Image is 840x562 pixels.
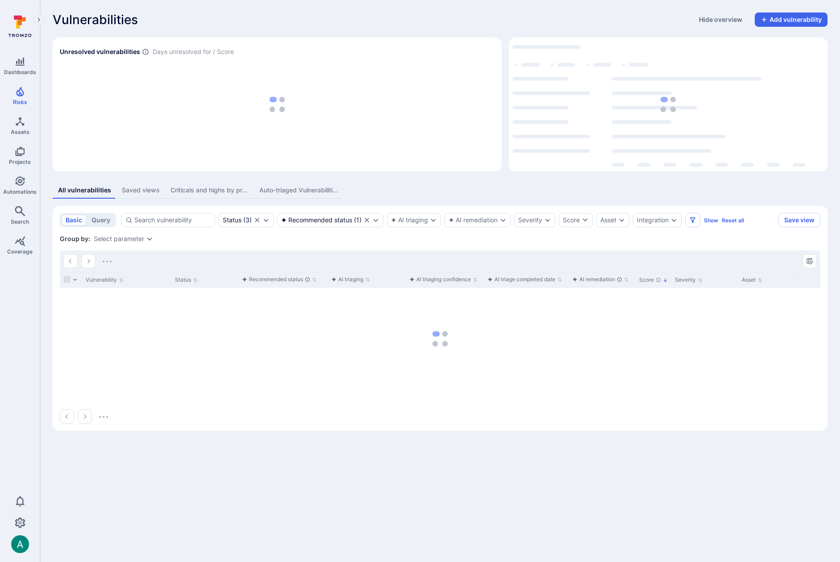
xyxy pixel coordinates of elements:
button: Recommended status(1) [281,216,362,224]
button: Reset all [722,217,744,224]
button: Sort by Status [175,276,198,283]
button: Expand dropdown [372,216,379,224]
button: Hide overview [694,12,748,27]
button: Sort by function(){return k.createElement(dN.A,{direction:"row",alignItems:"center",gap:4},k.crea... [409,276,478,283]
span: Projects [9,158,31,165]
div: assets tabs [53,182,828,199]
span: Select all rows [63,276,71,283]
div: The vulnerability score is based on the parameters defined in the settings [656,277,661,283]
button: Expand navigation menu [33,14,44,25]
div: AI triaging confidence [409,275,471,284]
span: Automations [3,188,37,195]
button: AI triaging [391,216,428,224]
span: Search [11,218,29,225]
button: Severity [518,216,542,224]
button: Sort by function(){return k.createElement(dN.A,{direction:"row",alignItems:"center",gap:4},k.crea... [242,276,317,283]
span: Risks [13,99,27,105]
span: Coverage [7,248,33,255]
div: grouping parameters [94,235,153,242]
button: Clear selection [363,216,370,224]
button: Show [704,217,718,224]
i: Expand navigation menu [36,16,42,24]
div: ( 3 ) [223,216,252,224]
button: Filters [685,213,700,227]
button: Expand dropdown [430,216,437,224]
button: Expand dropdown [262,216,270,224]
button: basic [62,215,86,225]
span: Vulnerabilities [53,12,138,27]
div: AI triaging [331,275,363,284]
div: AI triage completed date [487,275,555,284]
div: All vulnerabilities [58,186,111,195]
span: Days unresolved for / Score [153,47,234,57]
img: ACg8ocLSa5mPYBaXNx3eFu_EmspyJX0laNWN7cXOFirfQ7srZveEpg=s96-c [11,535,29,553]
button: Go to the previous page [60,409,74,424]
img: Loading... [99,416,108,418]
button: Sort by function(){return k.createElement(dN.A,{direction:"row",alignItems:"center",gap:4},k.crea... [572,276,629,283]
div: ( 1 ) [281,216,362,224]
div: Score [563,216,580,225]
button: Sort by Score [639,276,668,283]
div: Arjan Dehar [11,535,29,553]
div: AI remediation [572,275,622,284]
button: Asset [600,216,616,224]
span: Group by: [60,234,90,243]
button: Go to the previous page [63,254,78,268]
button: Sort by function(){return k.createElement(dN.A,{direction:"row",alignItems:"center",gap:4},k.crea... [331,276,370,283]
button: Manage columns [803,254,817,268]
button: Expand dropdown [146,235,153,242]
div: Criticals and highs by project [170,186,249,195]
span: Assets [11,129,29,135]
button: Status(3) [223,216,252,224]
button: Expand dropdown [618,216,625,224]
img: Loading... [103,261,112,262]
div: Top integrations by vulnerabilities [509,37,828,171]
span: Dashboards [4,69,36,75]
button: Clear selection [254,216,261,224]
div: Saved views [122,186,160,195]
button: Sort by function(){return k.createElement(dN.A,{direction:"row",alignItems:"center",gap:4},k.crea... [487,276,562,283]
button: Expand dropdown [670,216,678,224]
button: Sort by Vulnerability [86,276,124,283]
button: Expand dropdown [544,216,551,224]
button: Sort by Asset [742,276,762,283]
button: Expand dropdown [499,216,507,224]
button: query [87,215,114,225]
img: Loading... [661,97,676,112]
button: Sort by Severity [675,276,703,283]
button: Go to the next page [78,409,92,424]
button: Integration [637,216,669,224]
button: Score [559,213,593,227]
div: loading spinner [512,41,824,168]
div: Status [223,216,241,224]
button: Select parameter [94,235,144,242]
p: Sorted by: Highest first [663,275,668,285]
button: Save view [778,213,820,227]
div: Auto-triaged Vulnerabilities [259,186,337,195]
input: Search vulnerability [134,216,211,225]
div: Recommended status [281,216,352,224]
span: Number of vulnerabilities in status ‘Open’ ‘Triaged’ and ‘In process’ divided by score and scanne... [142,47,149,57]
button: Go to the next page [81,254,96,268]
button: Add vulnerability [755,12,828,27]
div: Recommended status [242,275,310,284]
h2: Unresolved vulnerabilities [60,47,140,56]
button: AI remediation [449,216,498,224]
